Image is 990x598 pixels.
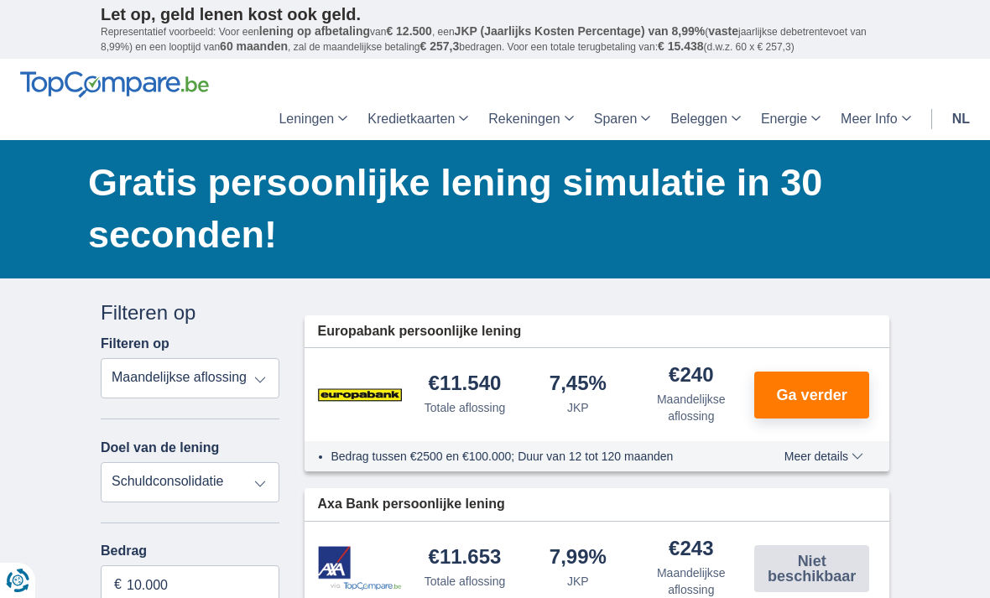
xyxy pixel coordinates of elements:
[318,374,402,416] img: product.pl.alt Europabank
[88,157,889,261] h1: Gratis persoonlijke lening simulatie in 30 seconden!
[550,373,607,396] div: 7,45%
[20,71,209,98] img: TopCompare
[318,495,505,514] span: Axa Bank persoonlijke lening
[751,98,831,140] a: Energie
[357,98,478,140] a: Kredietkaarten
[259,24,370,38] span: lening op afbetaling
[429,373,502,396] div: €11.540
[567,573,589,590] div: JKP
[831,98,921,140] a: Meer Info
[660,98,751,140] a: Beleggen
[669,538,713,561] div: €243
[425,399,506,416] div: Totale aflossing
[268,98,357,140] a: Leningen
[777,387,847,403] span: Ga verder
[784,450,863,462] span: Meer details
[101,299,279,327] div: Filteren op
[101,543,279,559] label: Bedrag
[669,365,713,387] div: €240
[550,547,607,569] div: 7,99%
[759,554,864,584] span: Niet beschikbaar
[386,24,432,38] span: € 12.500
[318,546,402,590] img: product.pl.alt Axa Bank
[101,440,219,455] label: Doel van de lening
[658,39,704,53] span: € 15.438
[754,545,869,592] button: Niet beschikbaar
[331,448,748,465] li: Bedrag tussen €2500 en €100.000; Duur van 12 tot 120 maanden
[478,98,583,140] a: Rekeningen
[101,24,889,55] p: Representatief voorbeeld: Voor een van , een ( jaarlijkse debetrentevoet van 8,99%) en een loopti...
[419,39,459,53] span: € 257,3
[101,4,889,24] p: Let op, geld lenen kost ook geld.
[114,575,122,595] span: €
[567,399,589,416] div: JKP
[425,573,506,590] div: Totale aflossing
[942,98,980,140] a: nl
[101,336,169,351] label: Filteren op
[641,564,741,598] div: Maandelijkse aflossing
[429,547,502,569] div: €11.653
[584,98,661,140] a: Sparen
[641,391,741,424] div: Maandelijkse aflossing
[708,24,738,38] span: vaste
[318,322,522,341] span: Europabank persoonlijke lening
[220,39,288,53] span: 60 maanden
[455,24,706,38] span: JKP (Jaarlijks Kosten Percentage) van 8,99%
[754,372,869,419] button: Ga verder
[772,450,876,463] button: Meer details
